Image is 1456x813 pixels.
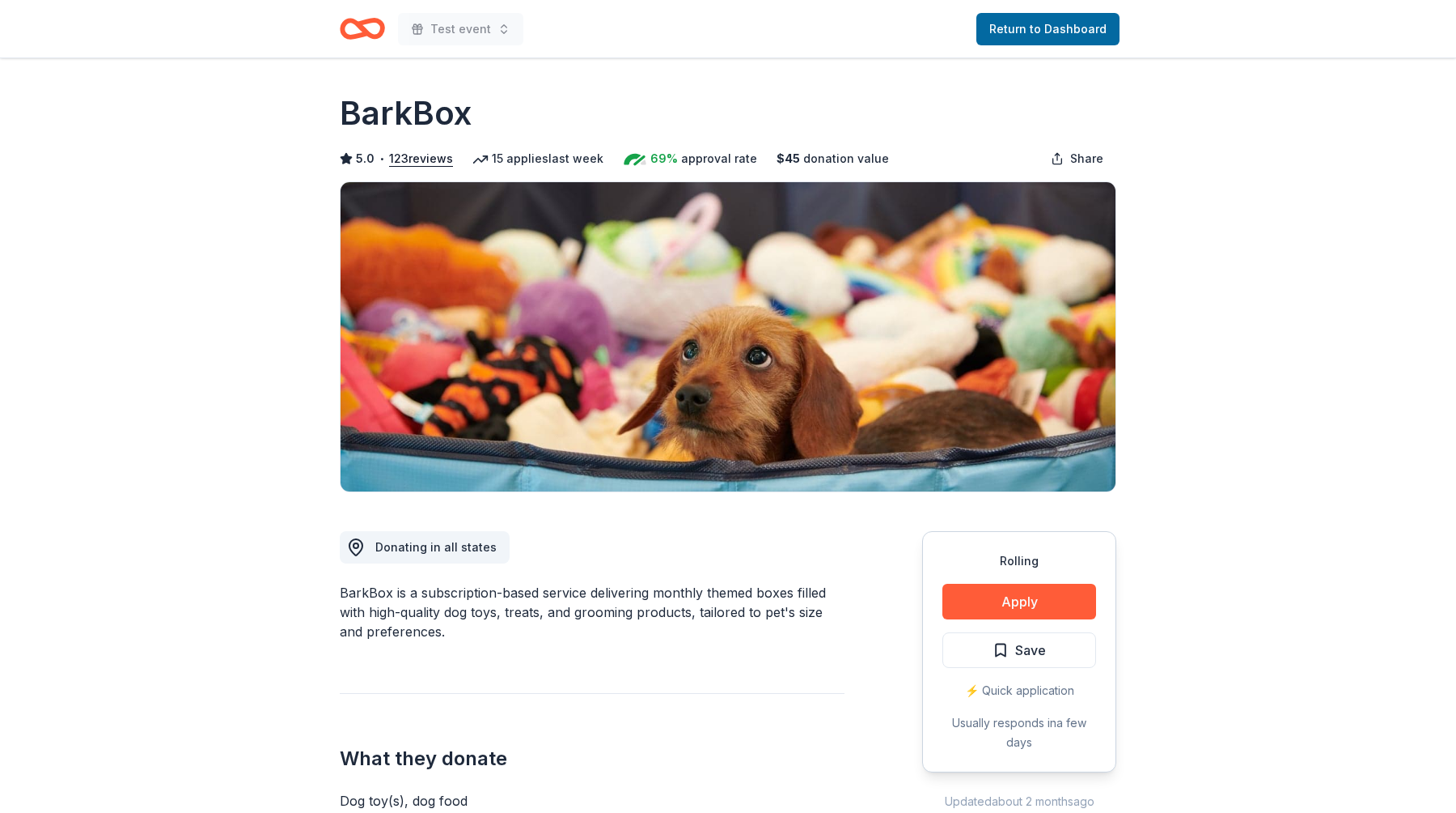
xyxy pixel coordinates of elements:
span: Test event [430,19,491,39]
button: Apply [942,584,1096,619]
a: Return to Dashboard [976,13,1120,45]
img: Image for BarkBox [341,182,1115,492]
div: Dog toy(s), dog food [340,791,844,811]
div: BarkBox is a subscription-based service delivering monthly themed boxes filled with high-quality ... [340,583,844,641]
button: Test event [398,13,523,45]
span: donation value [803,149,889,168]
div: ⚡️ Quick application [942,681,1096,700]
div: Updated about 2 months ago [922,792,1116,811]
span: • [379,152,385,165]
h1: BarkBox [340,91,472,136]
div: 15 applies last week [472,149,603,168]
a: Home [340,10,385,48]
span: Share [1070,149,1103,168]
span: 5.0 [356,149,375,168]
h2: What they donate [340,746,844,772]
span: Donating in all states [375,540,497,554]
button: Save [942,632,1096,668]
span: $ 45 [777,149,800,168]
span: 69% [650,149,678,168]
span: approval rate [681,149,757,168]
button: Share [1038,143,1116,175]
button: 123reviews [389,149,453,168]
span: Save [1015,640,1046,661]
div: Usually responds in a few days [942,713,1096,752]
div: Rolling [942,551,1096,571]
